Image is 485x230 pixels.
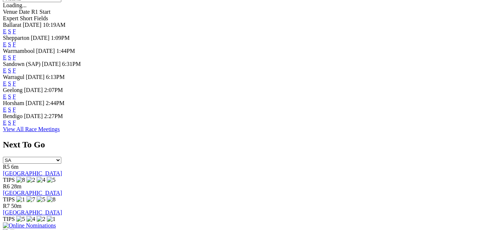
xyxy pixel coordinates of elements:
[3,54,7,60] a: E
[3,106,7,113] a: E
[31,9,50,15] span: R1 Start
[62,61,81,67] span: 6:31PM
[8,80,11,87] a: S
[44,113,63,119] span: 2:27PM
[47,216,56,222] img: 1
[11,183,21,189] span: 28m
[3,61,41,67] span: Sandown (SAP)
[3,9,17,15] span: Venue
[3,74,24,80] span: Warragul
[3,164,10,170] span: R5
[16,196,25,203] img: 1
[3,48,35,54] span: Warrnambool
[3,100,24,106] span: Horsham
[3,28,7,34] a: E
[13,93,16,100] a: F
[3,196,15,202] span: TIPS
[46,100,65,106] span: 2:44PM
[37,177,45,183] img: 4
[34,15,48,21] span: Fields
[44,87,63,93] span: 2:07PM
[8,67,11,74] a: S
[13,67,16,74] a: F
[46,74,65,80] span: 6:13PM
[3,140,482,150] h2: Next To Go
[13,80,16,87] a: F
[3,209,62,216] a: [GEOGRAPHIC_DATA]
[3,203,10,209] span: R7
[3,170,62,176] a: [GEOGRAPHIC_DATA]
[11,203,21,209] span: 50m
[26,196,35,203] img: 7
[13,28,16,34] a: F
[13,41,16,47] a: F
[36,48,55,54] span: [DATE]
[3,126,60,132] a: View All Race Meetings
[26,216,35,222] img: 4
[20,15,33,21] span: Short
[3,177,15,183] span: TIPS
[3,22,21,28] span: Ballarat
[56,48,75,54] span: 1:44PM
[3,216,15,222] span: TIPS
[51,35,70,41] span: 1:09PM
[23,22,42,28] span: [DATE]
[47,177,56,183] img: 5
[3,87,22,93] span: Geelong
[8,41,11,47] a: S
[3,80,7,87] a: E
[3,41,7,47] a: E
[16,177,25,183] img: 8
[37,196,45,203] img: 5
[3,183,10,189] span: R6
[16,216,25,222] img: 5
[26,100,45,106] span: [DATE]
[3,190,62,196] a: [GEOGRAPHIC_DATA]
[37,216,45,222] img: 2
[31,35,50,41] span: [DATE]
[26,74,45,80] span: [DATE]
[43,22,65,28] span: 10:19AM
[8,28,11,34] a: S
[3,113,22,119] span: Bendigo
[3,35,29,41] span: Shepparton
[3,222,56,229] img: Online Nominations
[42,61,61,67] span: [DATE]
[8,106,11,113] a: S
[13,120,16,126] a: F
[11,164,19,170] span: 6m
[24,113,43,119] span: [DATE]
[3,2,26,8] span: Loading...
[3,93,7,100] a: E
[3,120,7,126] a: E
[3,67,7,74] a: E
[26,177,35,183] img: 2
[24,87,43,93] span: [DATE]
[13,54,16,60] a: F
[8,93,11,100] a: S
[8,120,11,126] a: S
[13,106,16,113] a: F
[3,15,19,21] span: Expert
[47,196,56,203] img: 8
[8,54,11,60] a: S
[19,9,30,15] span: Date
